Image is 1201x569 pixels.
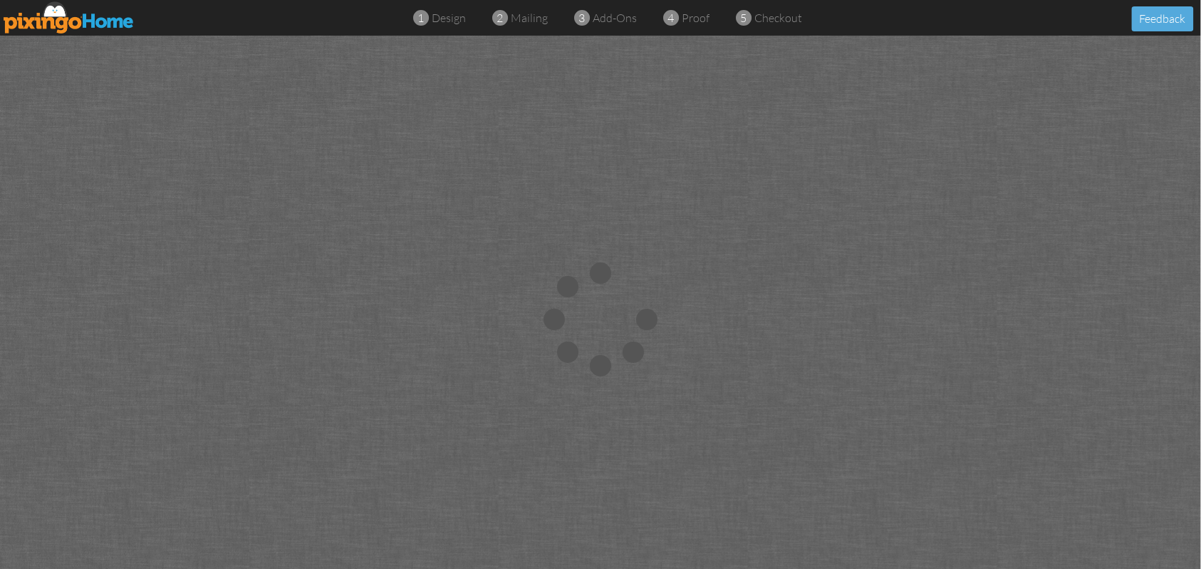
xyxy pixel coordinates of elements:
img: pixingo logo [4,1,135,34]
span: 2 [497,10,504,26]
span: 1 [418,10,425,26]
span: proof [682,11,709,25]
span: 4 [668,10,675,26]
button: Feedback [1132,6,1194,31]
span: add-ons [593,11,637,25]
span: 3 [579,10,586,26]
span: 5 [741,10,747,26]
span: mailing [511,11,548,25]
span: design [432,11,466,25]
span: checkout [754,11,802,25]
